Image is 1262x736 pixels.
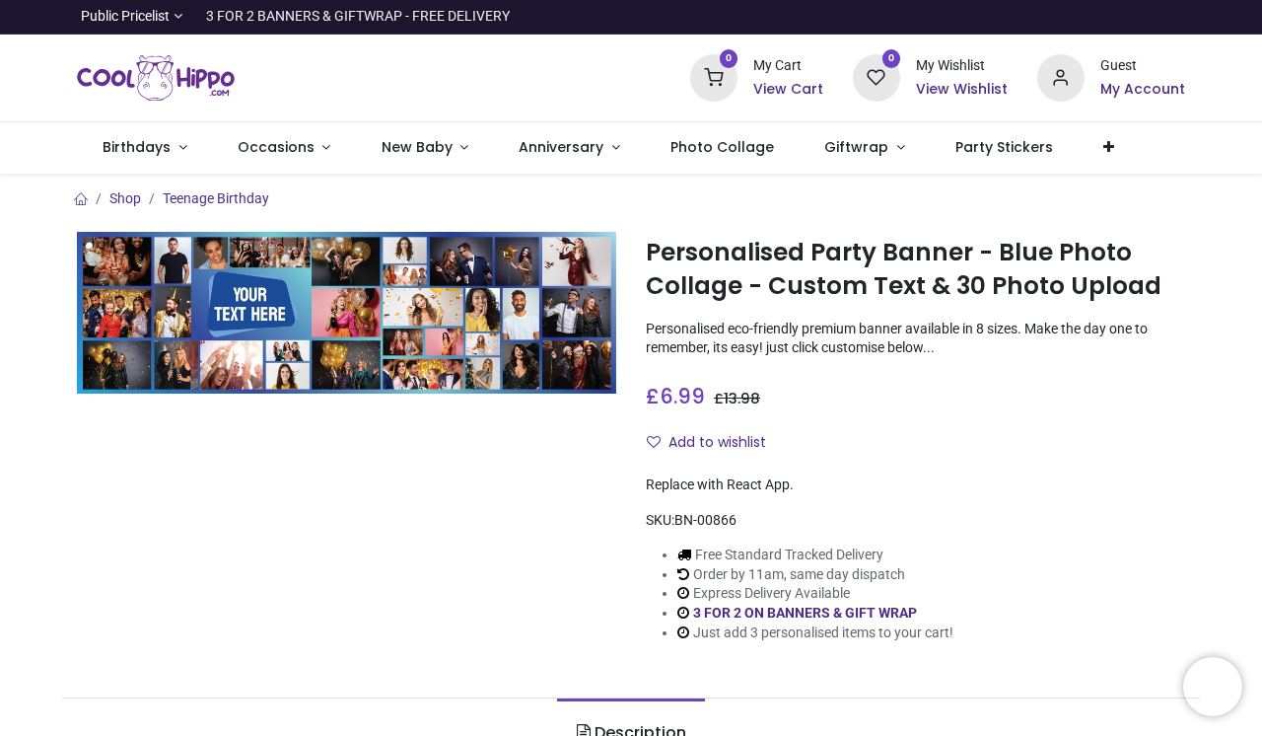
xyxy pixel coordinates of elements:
[720,49,738,68] sup: 0
[916,56,1008,76] div: My Wishlist
[382,137,453,157] span: New Baby
[494,122,646,174] a: Anniversary
[674,512,736,528] span: BN-00866
[677,624,953,643] li: Just add 3 personalised items to your cart!
[1183,657,1242,716] iframe: Brevo live chat
[1100,80,1185,100] a: My Account
[77,232,616,394] img: Personalised Party Banner - Blue Photo Collage - Custom Text & 30 Photo Upload
[77,50,235,106] a: Logo of Cool Hippo
[693,605,917,621] a: 3 FOR 2 ON BANNERS & GIFT WRAP
[519,137,603,157] span: Anniversary
[670,137,774,157] span: Photo Collage
[77,50,235,106] img: Cool Hippo
[206,7,510,27] div: 3 FOR 2 BANNERS & GIFTWRAP - FREE DELIVERY
[109,190,141,206] a: Shop
[824,137,888,157] span: Giftwrap
[714,389,760,408] span: £
[753,56,823,76] div: My Cart
[77,122,212,174] a: Birthdays
[238,137,315,157] span: Occasions
[690,69,737,85] a: 0
[81,7,170,27] span: Public Pricelist
[356,122,494,174] a: New Baby
[1100,56,1185,76] div: Guest
[163,190,269,206] a: Teenage Birthday
[955,137,1053,157] span: Party Stickers
[660,382,705,410] span: 6.99
[677,584,953,604] li: Express Delivery Available
[677,546,953,565] li: Free Standard Tracked Delivery
[800,122,931,174] a: Giftwrap
[646,320,1185,358] p: Personalised eco-friendly premium banner available in 8 sizes. Make the day one to remember, its ...
[646,236,1185,304] h1: Personalised Party Banner - Blue Photo Collage - Custom Text & 30 Photo Upload
[103,137,171,157] span: Birthdays
[646,382,705,410] span: £
[647,435,661,449] i: Add to wishlist
[771,7,1185,27] iframe: Customer reviews powered by Trustpilot
[882,49,901,68] sup: 0
[677,565,953,585] li: Order by 11am, same day dispatch
[212,122,356,174] a: Occasions
[646,511,1185,531] div: SKU:
[916,80,1008,100] a: View Wishlist
[724,389,760,408] span: 13.98
[753,80,823,100] a: View Cart
[77,7,182,27] a: Public Pricelist
[646,476,1185,495] div: Replace with React App.
[853,69,900,85] a: 0
[646,426,783,460] button: Add to wishlistAdd to wishlist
